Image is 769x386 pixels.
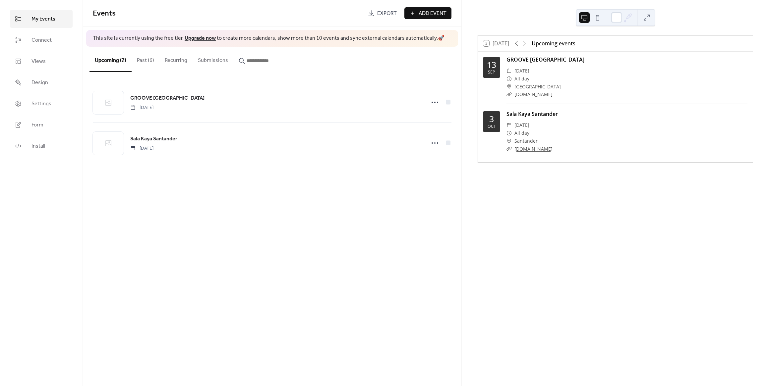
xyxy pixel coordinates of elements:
span: [GEOGRAPHIC_DATA] [514,83,561,91]
span: Export [377,10,397,18]
div: ​ [506,129,512,137]
div: ​ [506,145,512,153]
a: Sala Kaya Santander [506,110,558,118]
button: Add Event [404,7,451,19]
a: Sala Kaya Santander [130,135,177,143]
div: Upcoming events [532,39,575,47]
span: All day [514,129,529,137]
a: Settings [10,95,73,113]
span: This site is currently using the free tier. to create more calendars, show more than 10 events an... [93,35,444,42]
span: [DATE] [514,121,529,129]
span: Settings [31,100,51,108]
div: ​ [506,121,512,129]
div: ​ [506,67,512,75]
div: ​ [506,90,512,98]
span: [DATE] [130,104,153,111]
a: Connect [10,31,73,49]
a: GROOVE [GEOGRAPHIC_DATA] [506,56,584,63]
a: [DOMAIN_NAME] [514,91,553,97]
span: Santander [514,137,538,145]
a: GROOVE [GEOGRAPHIC_DATA] [130,94,205,103]
button: Past (6) [132,47,159,71]
button: Upcoming (2) [89,47,132,72]
div: ​ [506,83,512,91]
span: Design [31,79,48,87]
div: Oct [488,124,496,129]
div: ​ [506,137,512,145]
a: Install [10,137,73,155]
span: [DATE] [130,145,153,152]
span: Views [31,58,46,66]
button: Recurring [159,47,193,71]
a: Views [10,52,73,70]
span: All day [514,75,529,83]
a: Form [10,116,73,134]
span: Connect [31,36,52,44]
div: 13 [487,61,496,69]
span: My Events [31,15,55,23]
a: Design [10,73,73,91]
span: Events [93,6,116,21]
span: GROOVE [GEOGRAPHIC_DATA] [130,94,205,102]
div: ​ [506,75,512,83]
span: [DATE] [514,67,529,75]
span: Install [31,142,45,150]
span: Form [31,121,43,129]
a: [DOMAIN_NAME] [514,146,553,152]
a: Export [363,7,402,19]
div: 3 [489,115,494,123]
span: Add Event [419,10,446,18]
a: Upgrade now [185,33,216,43]
a: My Events [10,10,73,28]
div: Sep [488,70,495,74]
button: Submissions [193,47,233,71]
